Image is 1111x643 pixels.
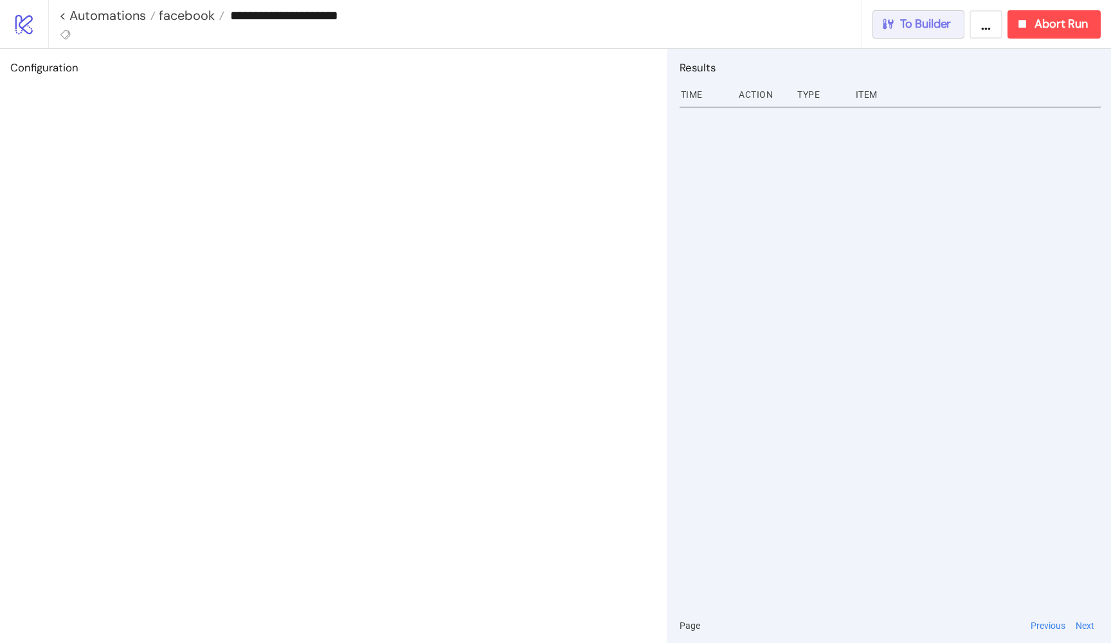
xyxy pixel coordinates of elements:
[1072,619,1098,633] button: Next
[156,7,215,24] span: facebook
[854,82,1101,107] div: Item
[1007,10,1101,39] button: Abort Run
[680,82,729,107] div: Time
[1034,17,1088,32] span: Abort Run
[900,17,952,32] span: To Builder
[680,59,1101,76] h2: Results
[59,9,156,22] a: < Automations
[970,10,1002,39] button: ...
[156,9,224,22] a: facebook
[10,59,656,76] h2: Configuration
[872,10,965,39] button: To Builder
[680,619,700,633] span: Page
[796,82,845,107] div: Type
[1027,619,1069,633] button: Previous
[737,82,787,107] div: Action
